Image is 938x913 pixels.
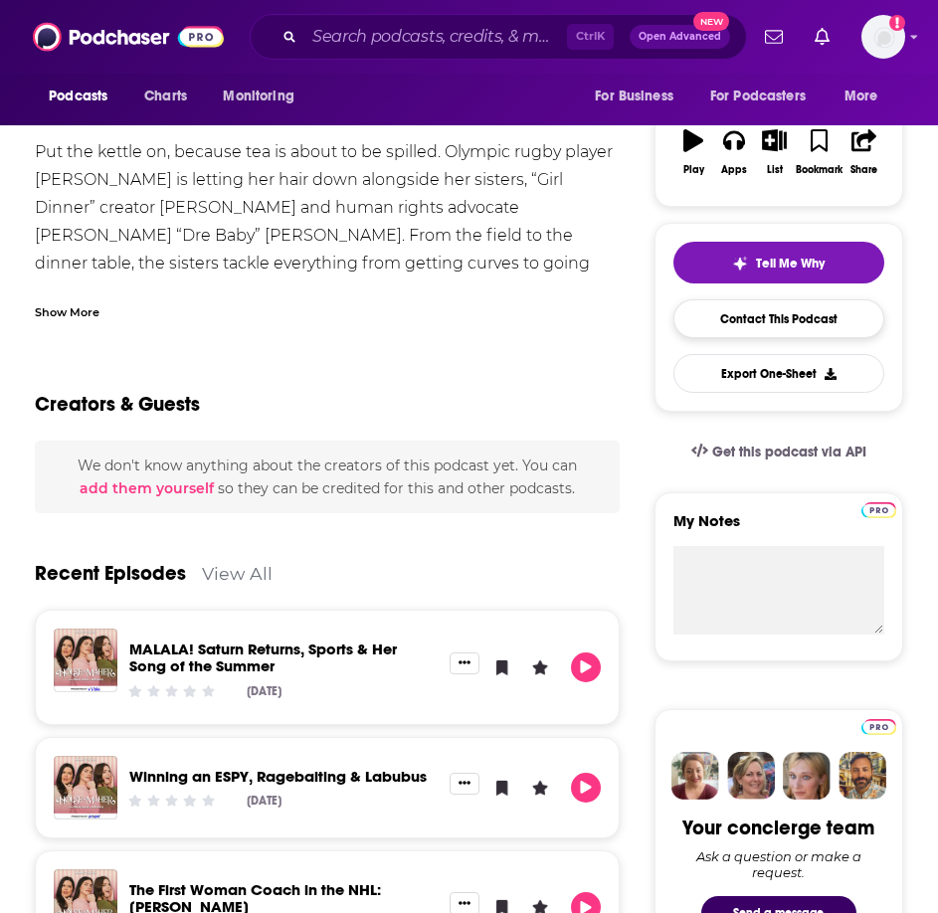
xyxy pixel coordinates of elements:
[630,25,730,49] button: Open AdvancedNew
[581,78,698,115] button: open menu
[80,480,214,496] button: add them yourself
[756,256,825,272] span: Tell Me Why
[889,15,905,31] svg: Add a profile image
[129,639,397,675] a: MALALA! Saturn Returns, Sports & Her Song of the Summer
[49,83,107,110] span: Podcasts
[35,138,620,389] div: Put the kettle on, because tea is about to be spilled. Olympic rugby player [PERSON_NAME] is lett...
[78,456,577,496] span: We don't know anything about the creators of this podcast yet . You can so they can be credited f...
[712,444,866,460] span: Get this podcast via API
[35,78,133,115] button: open menu
[844,116,884,188] button: Share
[144,83,187,110] span: Charts
[595,83,673,110] span: For Business
[754,116,795,188] button: List
[525,773,555,803] button: Leave a Rating
[35,561,186,586] a: Recent Episodes
[673,242,884,283] button: tell me why sparkleTell Me Why
[861,15,905,59] button: Show profile menu
[673,116,714,188] button: Play
[487,773,517,803] button: Bookmark Episode
[727,752,775,800] img: Barbara Profile
[304,21,567,53] input: Search podcasts, credits, & more...
[682,816,874,840] div: Your concierge team
[850,164,877,176] div: Share
[223,83,293,110] span: Monitoring
[673,511,884,546] label: My Notes
[209,78,319,115] button: open menu
[450,652,479,674] button: Show More Button
[861,499,896,518] a: Pro website
[131,78,199,115] a: Charts
[721,164,747,176] div: Apps
[796,164,843,176] div: Bookmark
[33,18,224,56] img: Podchaser - Follow, Share and Rate Podcasts
[450,773,479,795] button: Show More Button
[675,428,882,476] a: Get this podcast via API
[671,752,719,800] img: Sydney Profile
[250,14,747,60] div: Search podcasts, credits, & more...
[861,15,905,59] span: Logged in as dbartlett
[861,716,896,735] a: Pro website
[35,392,200,417] h2: Creators & Guests
[831,78,903,115] button: open menu
[673,848,884,880] div: Ask a question or make a request.
[683,164,704,176] div: Play
[525,652,555,682] button: Leave a Rating
[54,629,117,692] img: MALALA! Saturn Returns, Sports & Her Song of the Summer
[783,752,831,800] img: Jules Profile
[861,719,896,735] img: Podchaser Pro
[126,794,217,809] div: Community Rating: 0 out of 5
[571,773,601,803] button: Play
[710,83,806,110] span: For Podcasters
[807,20,838,54] a: Show notifications dropdown
[126,683,217,698] div: Community Rating: 0 out of 5
[757,20,791,54] a: Show notifications dropdown
[487,652,517,682] button: Bookmark Episode
[795,116,844,188] button: Bookmark
[732,256,748,272] img: tell me why sparkle
[247,684,281,698] div: [DATE]
[571,652,601,682] button: Play
[767,164,783,176] div: List
[202,563,273,584] a: View All
[844,83,878,110] span: More
[861,502,896,518] img: Podchaser Pro
[567,24,614,50] span: Ctrl K
[247,794,281,808] div: [DATE]
[861,15,905,59] img: User Profile
[639,32,721,42] span: Open Advanced
[693,12,729,31] span: New
[673,299,884,338] a: Contact This Podcast
[54,756,117,820] img: Winning an ESPY, Ragebaiting & Labubus
[697,78,835,115] button: open menu
[714,116,755,188] button: Apps
[129,767,427,786] a: Winning an ESPY, Ragebaiting & Labubus
[839,752,886,800] img: Jon Profile
[673,354,884,393] button: Export One-Sheet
